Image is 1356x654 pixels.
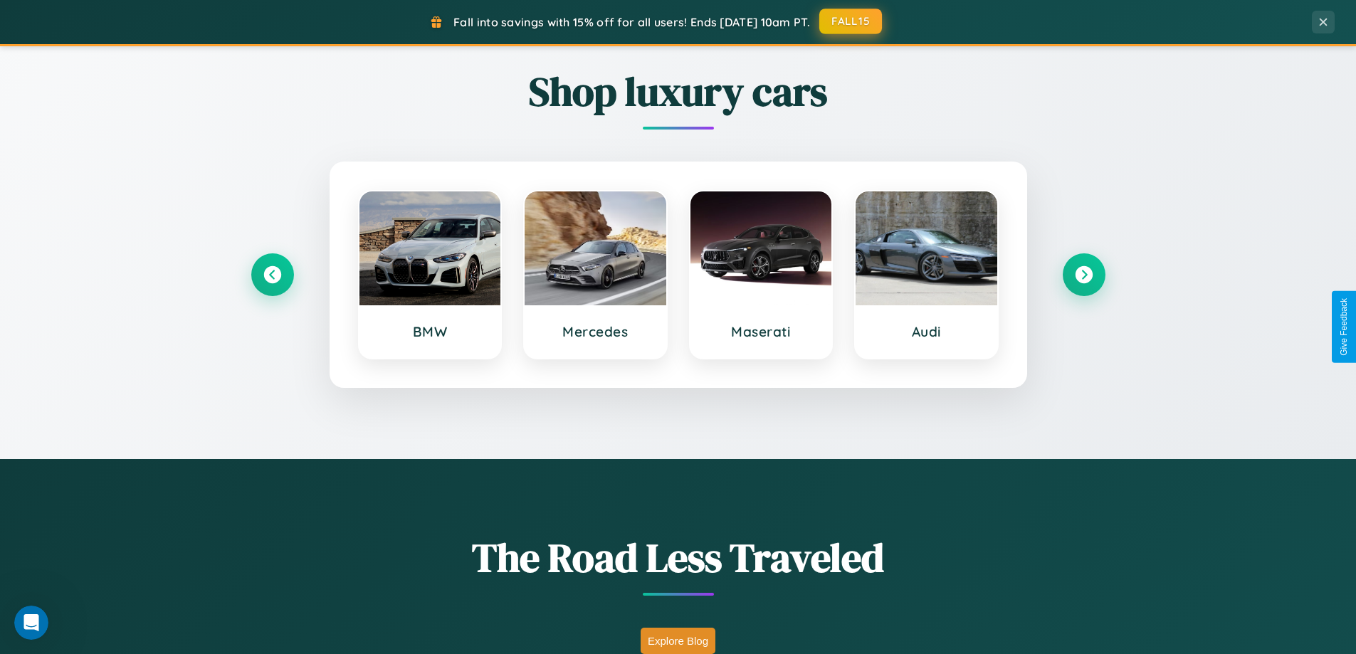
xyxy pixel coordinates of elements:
[705,323,818,340] h3: Maserati
[251,64,1105,119] h2: Shop luxury cars
[453,15,810,29] span: Fall into savings with 15% off for all users! Ends [DATE] 10am PT.
[539,323,652,340] h3: Mercedes
[14,606,48,640] iframe: Intercom live chat
[641,628,715,654] button: Explore Blog
[374,323,487,340] h3: BMW
[819,9,882,34] button: FALL15
[251,530,1105,585] h1: The Road Less Traveled
[870,323,983,340] h3: Audi
[1339,298,1349,356] div: Give Feedback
